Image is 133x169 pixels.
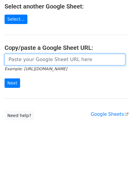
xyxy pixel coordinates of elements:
[5,67,67,71] small: Example: [URL][DOMAIN_NAME]
[91,112,128,117] a: Google Sheets
[5,111,34,120] a: Need help?
[5,15,27,24] a: Select...
[5,78,20,88] input: Next
[5,44,128,51] h4: Copy/paste a Google Sheet URL:
[5,3,128,10] h4: Select another Google Sheet:
[5,54,125,65] input: Paste your Google Sheet URL here
[103,140,133,169] iframe: Chat Widget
